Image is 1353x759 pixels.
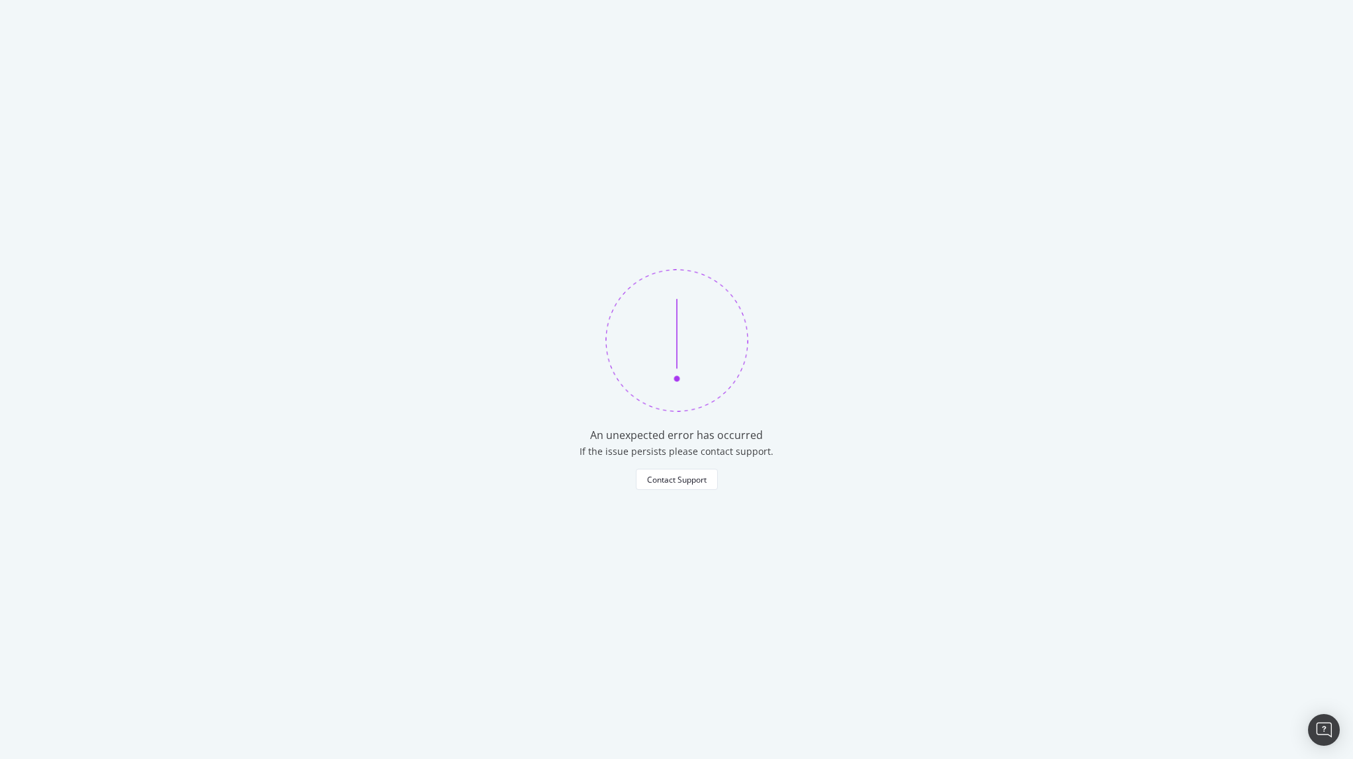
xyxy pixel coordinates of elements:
[636,469,718,490] button: Contact Support
[590,428,763,443] div: An unexpected error has occurred
[1308,714,1340,746] div: Open Intercom Messenger
[605,269,748,412] img: 370bne1z.png
[647,474,707,485] div: Contact Support
[580,445,773,458] div: If the issue persists please contact support.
